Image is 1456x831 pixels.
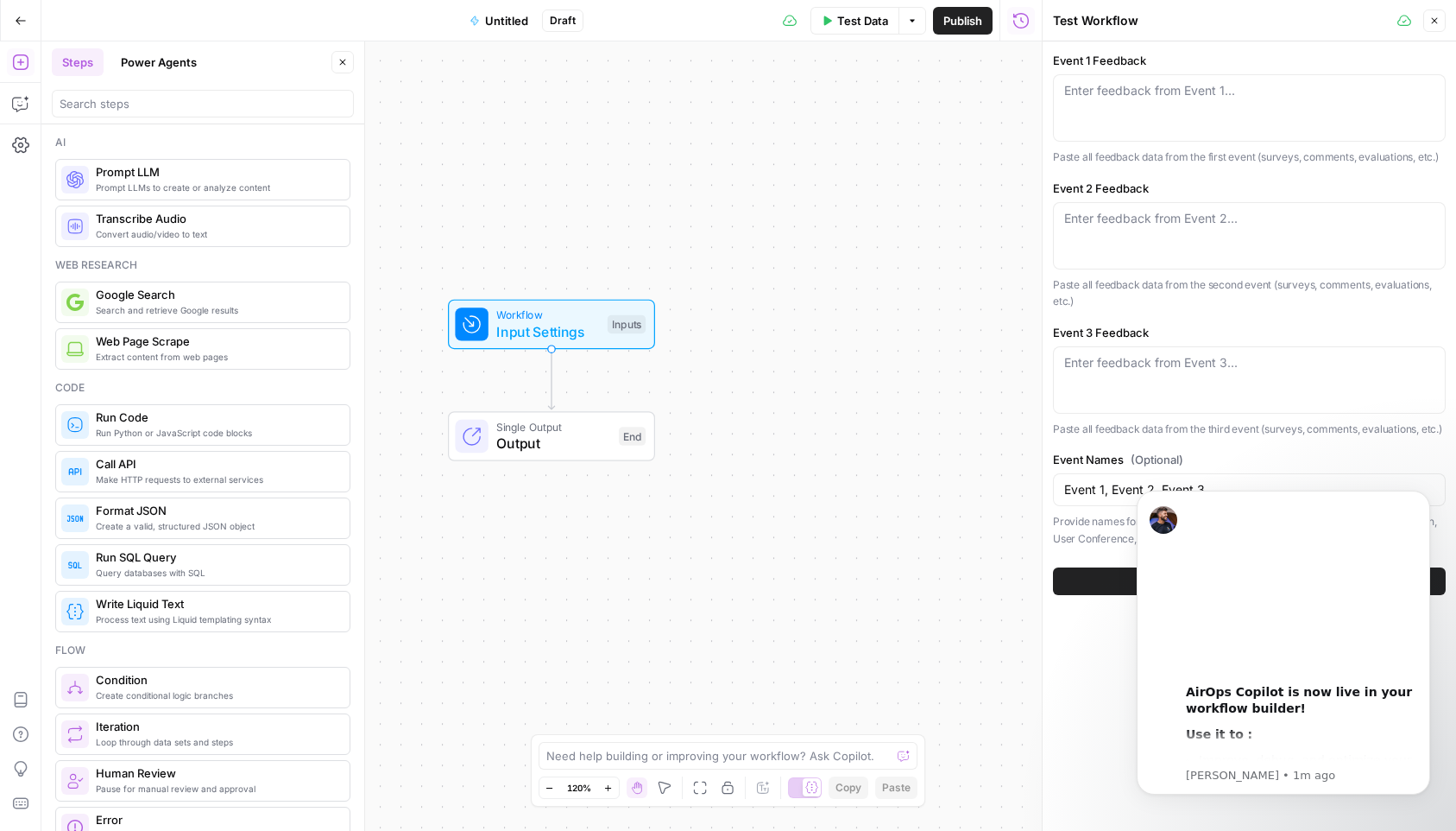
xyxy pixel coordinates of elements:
[96,303,336,317] span: Search and retrieve Google results
[619,427,646,446] div: End
[1053,513,1446,547] p: Provide names for the three events separated by commas (e.g., "Product Launch, User Conference, T...
[391,300,712,350] div: WorkflowInput SettingsInputs
[96,181,336,194] span: Prompt LLMs to create or analyze content
[459,7,539,35] button: Untitled
[1053,451,1446,468] label: Event Names
[829,777,868,799] button: Copy
[96,210,336,227] span: Transcribe Audio
[882,780,911,796] span: Paste
[52,48,104,76] button: Steps
[1053,421,1446,438] p: Paste all feedback data from the third event (surveys, comments, evaluations, etc.)
[96,350,336,364] span: Extract content from web pages
[810,7,898,35] button: Test Data
[110,48,207,76] button: Power Agents
[933,7,993,35] button: Publish
[96,688,336,702] span: Create conditional logic branches
[96,718,336,735] span: Iteration
[96,455,336,473] span: Call API
[496,307,599,323] span: Workflow
[96,735,336,749] span: Loop through data sets and steps
[1131,451,1183,468] span: (Optional)
[496,419,610,435] span: Single Output
[96,566,336,580] span: Query databases with SQL
[496,321,599,342] span: Input Settings
[55,135,350,150] div: Ai
[55,643,350,658] div: Flow
[96,764,336,782] span: Human Review
[567,781,591,795] span: 120%
[96,502,336,519] span: Format JSON
[837,12,888,29] span: Test Data
[548,349,554,409] g: Edge from start to end
[96,595,336,612] span: Write Liquid Text
[1053,276,1446,310] p: Paste all feedback data from the second event (surveys, comments, evaluations, etc.)
[96,671,336,688] span: Condition
[96,782,336,796] span: Pause for manual review and approval
[55,380,350,396] div: Code
[96,473,336,486] span: Make HTTP requests to external services
[96,426,336,440] span: Run Python or JavaScript code blocks
[1053,52,1446,69] label: Event 1 Feedback
[96,333,336,350] span: Web Page Scrape
[96,612,336,626] span: Process text using Liquid templating syntax
[1053,180,1446,197] label: Event 2 Feedback
[875,777,917,799] button: Paste
[391,411,712,461] div: Single OutputOutputEnd
[96,409,336,426] span: Run Code
[1053,568,1446,595] button: Test Workflow
[943,12,982,29] span: Publish
[550,13,576,29] span: Draft
[96,163,336,181] span: Prompt LLM
[55,257,350,273] div: Web research
[96,519,336,533] span: Create a valid, structured JSON object
[1064,481,1434,498] input: Event 1 Name, Event 2 Name, Event 3 Name
[485,12,528,29] span: Untitled
[60,95,346,112] input: Search steps
[96,286,336,303] span: Google Search
[835,780,861,796] span: Copy
[96,227,336,241] span: Convert audio/video to text
[496,433,610,454] span: Output
[1053,149,1446,166] p: Paste all feedback data from the first event (surveys, comments, evaluations, etc.)
[96,811,336,828] span: Error
[96,549,336,566] span: Run SQL Query
[608,315,646,334] div: Inputs
[1053,324,1446,341] label: Event 3 Feedback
